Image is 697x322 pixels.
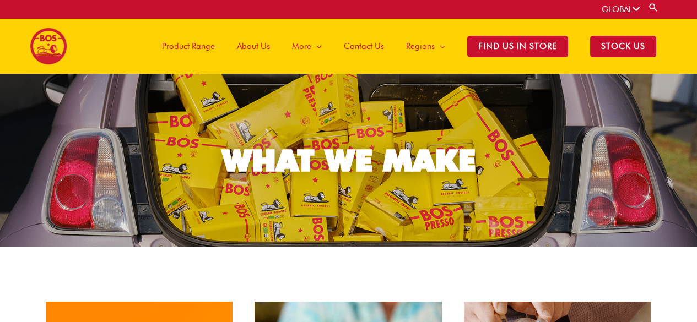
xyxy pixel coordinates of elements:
a: Find Us in Store [456,19,579,74]
a: Search button [648,2,659,13]
a: STOCK US [579,19,667,74]
nav: Site Navigation [143,19,667,74]
span: STOCK US [590,36,656,57]
div: WHAT WE MAKE [222,145,476,176]
img: BOS logo finals-200px [30,28,67,65]
a: Regions [395,19,456,74]
span: Product Range [162,30,215,63]
span: Find Us in Store [467,36,568,57]
span: Regions [406,30,435,63]
a: More [281,19,333,74]
span: Contact Us [344,30,384,63]
a: Contact Us [333,19,395,74]
span: More [292,30,311,63]
span: About Us [237,30,270,63]
a: Product Range [151,19,226,74]
a: GLOBAL [602,4,640,14]
a: About Us [226,19,281,74]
